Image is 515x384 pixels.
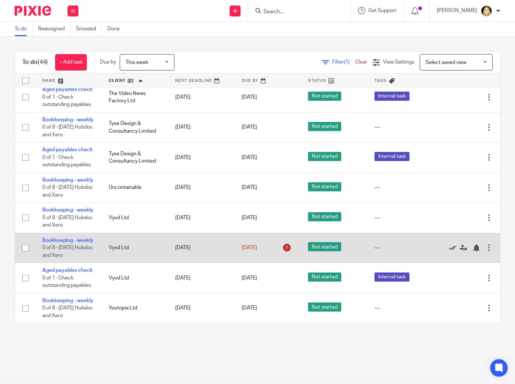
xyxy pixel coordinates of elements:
span: Not started [308,122,341,131]
span: Internal task [374,273,410,282]
span: 0 of 8 · [DATE] Hubdoc and Xero [42,245,93,258]
td: Uncontainable [101,172,168,202]
td: Youtopia Ltd [101,293,168,323]
span: Internal task [374,152,410,161]
a: Done [107,22,125,36]
img: Phoebe%20Black.png [481,5,492,17]
span: 0 of 8 · [DATE] Hubdoc and Xero [42,185,93,198]
td: [DATE] [168,172,234,202]
td: [DATE] [168,293,234,323]
span: Filter [332,60,355,65]
img: Pixie [15,6,51,16]
td: [DATE] [168,112,234,142]
a: Mark as done [449,244,460,251]
span: 0 of 1 · Check outstanding payables [42,275,91,288]
td: Vyvd Ltd [101,233,168,263]
span: 0 of 8 · [DATE] Hubdoc and Xero [42,125,93,137]
span: (44) [38,59,48,65]
span: (1) [344,60,350,65]
span: This week [126,60,148,65]
a: Bookkeeping - weekly [42,238,93,243]
a: To do [15,22,32,36]
a: Aged payables check [42,87,93,92]
td: [DATE] [168,203,234,233]
span: 0 of 8 · [DATE] Hubdoc and Xero [42,215,93,228]
a: Bookkeeping - weekly [42,117,93,122]
span: Not started [308,92,341,101]
span: 0 of 8 · [DATE] Hubdoc and Xero [42,305,93,318]
h1: To do [22,58,48,66]
td: The Video News Factory Ltd [101,82,168,112]
a: Aged payables check [42,147,93,152]
a: + Add task [55,54,87,71]
span: [DATE] [242,125,257,130]
span: [DATE] [242,95,257,100]
a: Bookkeeping - weekly [42,178,93,183]
span: Get Support [368,8,396,13]
span: [DATE] [242,215,257,220]
td: [DATE] [168,263,234,293]
span: Not started [308,152,341,161]
div: --- [374,184,426,191]
span: [DATE] [242,185,257,190]
span: View Settings [383,60,414,65]
p: [PERSON_NAME] [437,7,477,14]
span: 0 of 1 · Check outstanding payables [42,95,91,107]
td: Tyse Design & Consultancy Limited [101,112,168,142]
span: 0 of 1 · Check outstanding payables [42,155,91,168]
div: --- [374,244,426,251]
td: [DATE] [168,142,234,172]
span: Not started [308,273,341,282]
p: Due by [100,58,116,66]
td: [DATE] [168,233,234,263]
span: Not started [308,212,341,221]
span: Not started [308,303,341,312]
span: [DATE] [242,245,257,250]
input: Search [263,9,328,15]
td: Tyse Design & Consultancy Limited [101,142,168,172]
div: --- [374,123,426,131]
a: Snoozed [76,22,102,36]
td: Vyvd Ltd [101,203,168,233]
span: Not started [308,242,341,251]
span: [DATE] [242,275,257,281]
div: --- [374,304,426,312]
span: [DATE] [242,155,257,160]
a: Bookkeeping - weekly [42,208,93,213]
span: [DATE] [242,305,257,311]
a: Clear [355,60,367,65]
span: Not started [308,182,341,191]
span: Select saved view [426,60,466,65]
span: Tags [375,79,387,83]
div: --- [374,214,426,221]
td: Vyvd Ltd [101,263,168,293]
a: Reassigned [38,22,70,36]
a: Aged payables check [42,268,93,273]
td: [DATE] [168,82,234,112]
span: Internal task [374,92,410,101]
a: Bookkeeping - weekly [42,298,93,303]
